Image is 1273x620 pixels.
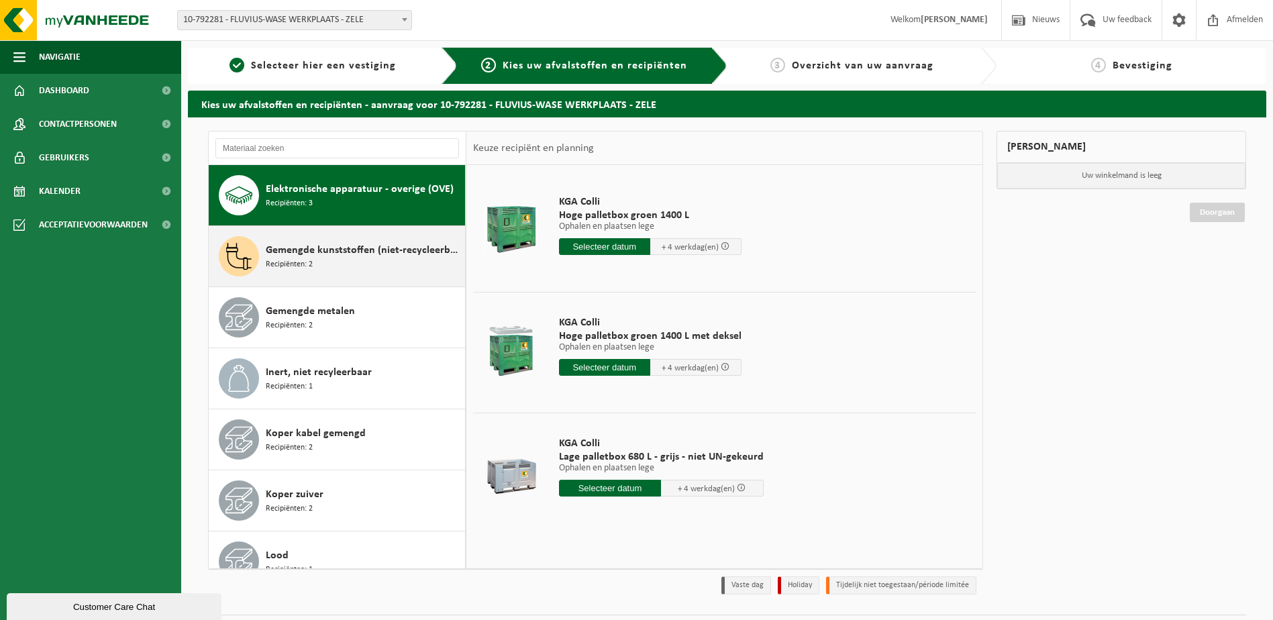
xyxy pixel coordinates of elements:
[39,40,81,74] span: Navigatie
[466,132,601,165] div: Keuze recipiënt en planning
[559,343,742,352] p: Ophalen en plaatsen lege
[188,91,1266,117] h2: Kies uw afvalstoffen en recipiënten - aanvraag voor 10-792281 - FLUVIUS-WASE WERKPLAATS - ZELE
[997,163,1245,189] p: Uw winkelmand is leeg
[678,484,735,493] span: + 4 werkdag(en)
[7,590,224,620] iframe: chat widget
[215,138,459,158] input: Materiaal zoeken
[266,303,355,319] span: Gemengde metalen
[559,222,742,231] p: Ophalen en plaatsen lege
[209,470,466,531] button: Koper zuiver Recipiënten: 2
[266,548,289,564] span: Lood
[209,409,466,470] button: Koper kabel gemengd Recipiënten: 2
[178,11,411,30] span: 10-792281 - FLUVIUS-WASE WERKPLAATS - ZELE
[559,238,650,255] input: Selecteer datum
[481,58,496,72] span: 2
[266,380,313,393] span: Recipiënten: 1
[503,60,687,71] span: Kies uw afvalstoffen en recipiënten
[559,195,742,209] span: KGA Colli
[39,208,148,242] span: Acceptatievoorwaarden
[266,442,313,454] span: Recipiënten: 2
[921,15,988,25] strong: [PERSON_NAME]
[997,131,1246,163] div: [PERSON_NAME]
[559,464,764,473] p: Ophalen en plaatsen lege
[266,242,462,258] span: Gemengde kunststoffen (niet-recycleerbaar), exclusief PVC
[266,564,313,576] span: Recipiënten: 1
[266,364,372,380] span: Inert, niet recyleerbaar
[559,316,742,329] span: KGA Colli
[662,364,719,372] span: + 4 werkdag(en)
[266,258,313,271] span: Recipiënten: 2
[559,359,650,376] input: Selecteer datum
[662,243,719,252] span: + 4 werkdag(en)
[559,437,764,450] span: KGA Colli
[266,181,454,197] span: Elektronische apparatuur - overige (OVE)
[39,174,81,208] span: Kalender
[559,329,742,343] span: Hoge palletbox groen 1400 L met deksel
[209,165,466,226] button: Elektronische apparatuur - overige (OVE) Recipiënten: 3
[266,319,313,332] span: Recipiënten: 2
[778,576,819,595] li: Holiday
[792,60,933,71] span: Overzicht van uw aanvraag
[209,348,466,409] button: Inert, niet recyleerbaar Recipiënten: 1
[195,58,431,74] a: 1Selecteer hier een vestiging
[559,480,662,497] input: Selecteer datum
[209,287,466,348] button: Gemengde metalen Recipiënten: 2
[209,531,466,592] button: Lood Recipiënten: 1
[559,450,764,464] span: Lage palletbox 680 L - grijs - niet UN-gekeurd
[39,74,89,107] span: Dashboard
[559,209,742,222] span: Hoge palletbox groen 1400 L
[1113,60,1172,71] span: Bevestiging
[209,226,466,287] button: Gemengde kunststoffen (niet-recycleerbaar), exclusief PVC Recipiënten: 2
[266,197,313,210] span: Recipiënten: 3
[1091,58,1106,72] span: 4
[39,141,89,174] span: Gebruikers
[826,576,976,595] li: Tijdelijk niet toegestaan/période limitée
[1190,203,1245,222] a: Doorgaan
[39,107,117,141] span: Contactpersonen
[251,60,396,71] span: Selecteer hier een vestiging
[721,576,771,595] li: Vaste dag
[266,425,366,442] span: Koper kabel gemengd
[177,10,412,30] span: 10-792281 - FLUVIUS-WASE WERKPLAATS - ZELE
[230,58,244,72] span: 1
[770,58,785,72] span: 3
[266,486,323,503] span: Koper zuiver
[266,503,313,515] span: Recipiënten: 2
